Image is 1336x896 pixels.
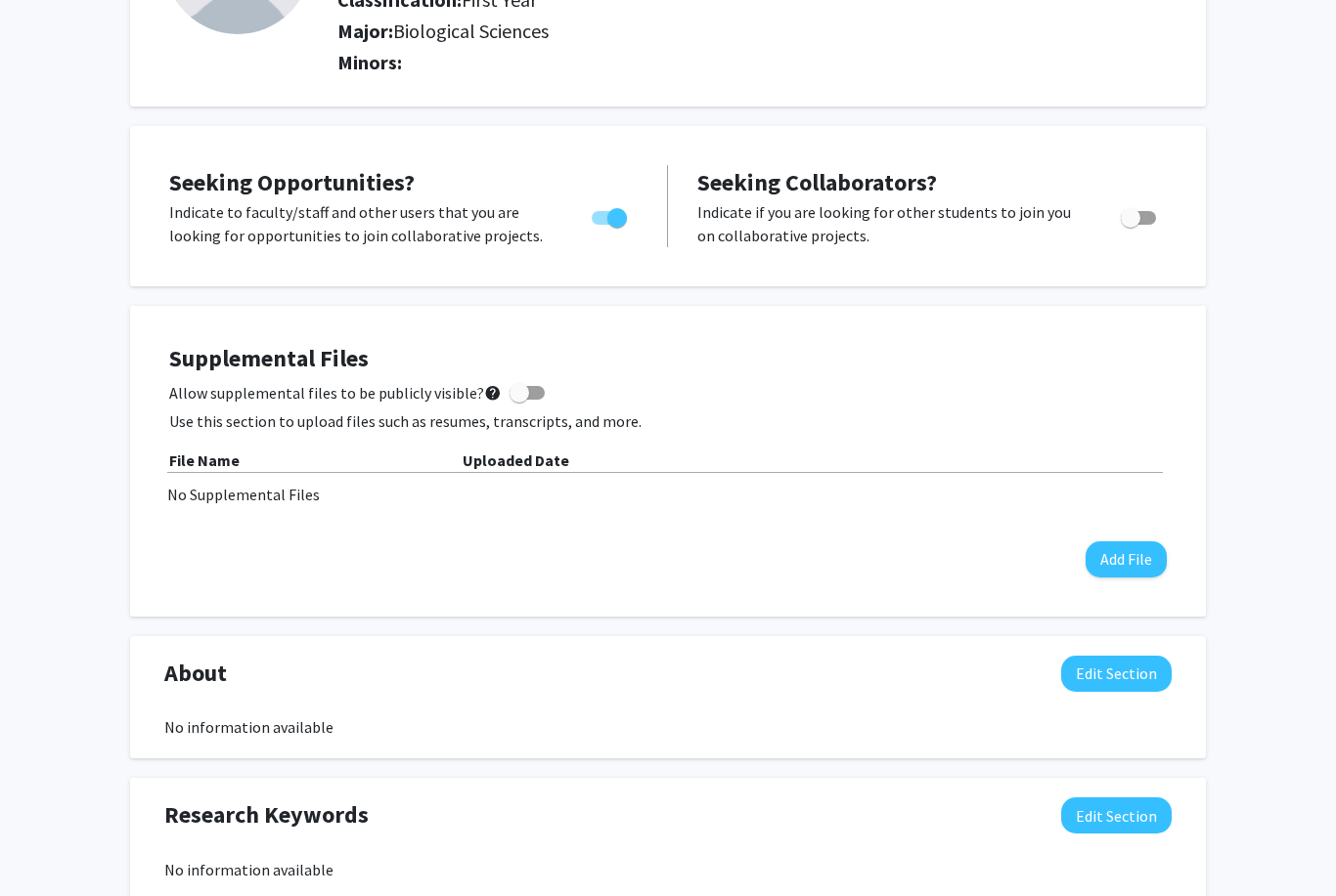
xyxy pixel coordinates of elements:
span: Allow supplemental files to be publicly visible? [169,381,502,405]
span: Biological Sciences [393,19,549,43]
iframe: Chat [15,808,83,881]
h2: Minors: [337,51,1172,74]
h4: Supplemental Files [169,345,1167,373]
b: File Name [169,450,240,470]
span: About [164,656,227,691]
div: No Supplemental Files [167,483,1169,506]
b: Uploaded Date [463,450,569,470]
span: Research Keywords [164,797,369,832]
div: No information available [164,715,1172,739]
mat-icon: help [484,381,502,405]
span: Seeking Collaborators? [697,167,937,197]
div: Toggle [584,200,638,230]
div: Toggle [1113,200,1167,230]
button: Add File [1086,541,1167,577]
p: Use this section to upload files such as resumes, transcripts, and more. [169,409,1167,433]
button: Edit About [1061,656,1172,692]
div: No information available [164,858,1172,881]
p: Indicate to faculty/staff and other users that you are looking for opportunities to join collabor... [169,200,555,247]
h2: Major: [337,20,1172,43]
button: Edit Research Keywords [1061,797,1172,833]
p: Indicate if you are looking for other students to join you on collaborative projects. [697,200,1084,247]
span: Seeking Opportunities? [169,167,415,197]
